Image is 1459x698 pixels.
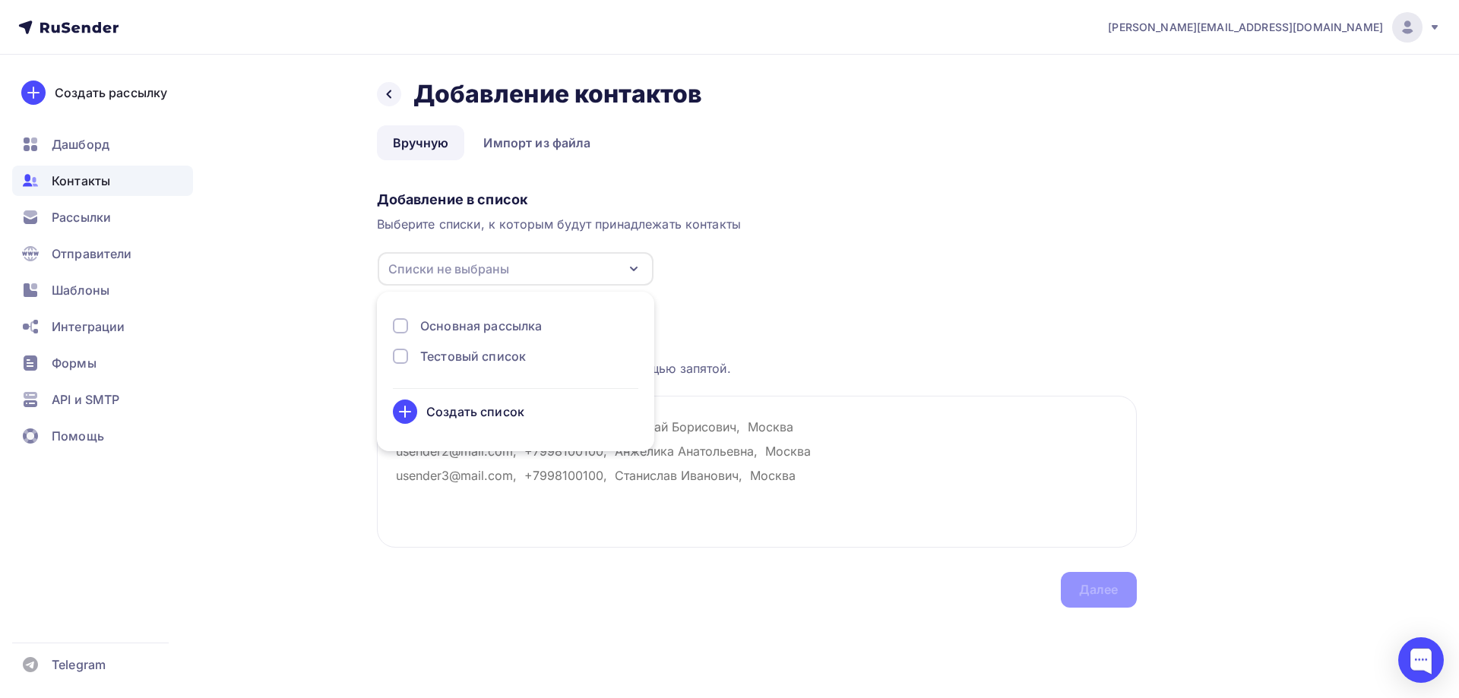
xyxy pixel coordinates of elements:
[52,135,109,153] span: Дашборд
[1108,20,1383,35] span: [PERSON_NAME][EMAIL_ADDRESS][DOMAIN_NAME]
[12,129,193,159] a: Дашборд
[420,317,542,335] div: Основная рассылка
[12,275,193,305] a: Шаблоны
[52,281,109,299] span: Шаблоны
[52,245,132,263] span: Отправители
[467,125,606,160] a: Импорт из файла
[12,166,193,196] a: Контакты
[420,347,526,365] div: Тестовый список
[426,403,524,421] div: Создать список
[388,260,509,278] div: Списки не выбраны
[377,215,1137,233] div: Выберите списки, к которым будут принадлежать контакты
[377,125,465,160] a: Вручную
[377,292,654,451] ul: Списки не выбраны
[52,208,111,226] span: Рассылки
[377,191,1137,209] div: Добавление в список
[55,84,167,102] div: Создать рассылку
[52,354,97,372] span: Формы
[377,341,1137,377] div: Каждый контакт с новой строки. Информация о контакте разделяется с помощью запятой.
[12,348,193,378] a: Формы
[52,172,110,190] span: Контакты
[52,427,104,445] span: Помощь
[52,655,106,674] span: Telegram
[1108,12,1441,43] a: [PERSON_NAME][EMAIL_ADDRESS][DOMAIN_NAME]
[377,251,654,286] button: Списки не выбраны
[377,317,1137,335] div: Загрузка контактов
[413,79,703,109] h2: Добавление контактов
[52,390,119,409] span: API и SMTP
[52,317,125,336] span: Интеграции
[12,202,193,232] a: Рассылки
[12,238,193,269] a: Отправители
